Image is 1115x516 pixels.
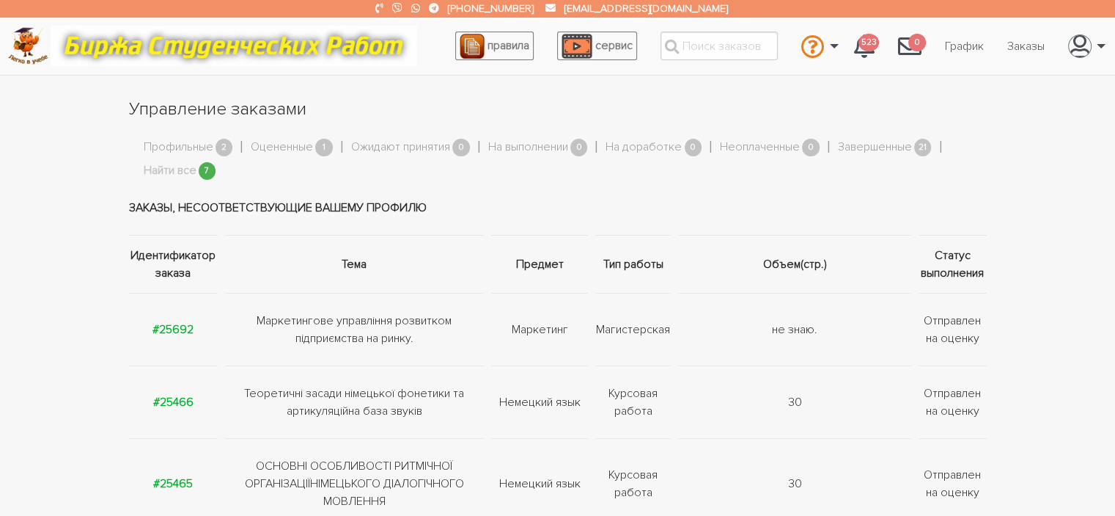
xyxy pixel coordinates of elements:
[153,476,193,491] a: #25465
[595,38,633,53] span: сервис
[129,97,987,122] h1: Управление заказами
[460,34,485,59] img: agreement_icon-feca34a61ba7f3d1581b08bc946b2ec1ccb426f67415f344566775c155b7f62c.png
[838,138,912,157] a: Завершенные
[315,139,333,157] span: 1
[221,293,487,366] td: Маркетингове управління розвитком підприємства на ринку.
[129,235,221,293] th: Идентификатор заказа
[592,235,674,293] th: Тип работы
[144,138,213,157] a: Профильные
[674,366,914,438] td: 30
[487,235,592,293] th: Предмет
[487,38,529,53] span: правила
[915,366,987,438] td: Отправлен на оценку
[153,395,194,410] a: #25466
[216,139,233,157] span: 2
[674,235,914,293] th: Объем(стр.)
[144,161,196,181] a: Найти все
[199,162,216,181] span: 7
[660,32,778,60] input: Поиск заказов
[592,366,674,438] td: Курсовая работа
[914,139,932,157] span: 21
[720,138,800,157] a: Неоплаченные
[557,32,637,60] a: сервис
[915,235,987,293] th: Статус выполнения
[842,26,886,66] a: 523
[685,139,702,157] span: 0
[487,366,592,438] td: Немецкий язык
[996,32,1056,60] a: Заказы
[592,293,674,366] td: Магистерская
[221,366,487,438] td: Теоретичні засади німецької фонетики та артикуляційна база звуків
[886,26,933,66] a: 0
[152,322,194,337] a: #25692
[674,293,914,366] td: не знаю.
[251,138,313,157] a: Оцененные
[564,2,727,15] a: [EMAIL_ADDRESS][DOMAIN_NAME]
[933,32,996,60] a: График
[448,2,534,15] a: [PHONE_NUMBER]
[51,26,417,66] img: motto-12e01f5a76059d5f6a28199ef077b1f78e012cfde436ab5cf1d4517935686d32.gif
[221,235,487,293] th: Тема
[351,138,450,157] a: Ожидают принятия
[908,34,926,52] span: 0
[570,139,588,157] span: 0
[8,27,48,65] img: logo-c4363faeb99b52c628a42810ed6dfb4293a56d4e4775eb116515dfe7f33672af.png
[562,34,592,59] img: play_icon-49f7f135c9dc9a03216cfdbccbe1e3994649169d890fb554cedf0eac35a01ba8.png
[915,293,987,366] td: Отправлен на оценку
[129,181,987,236] td: Заказы, несоответствующие вашему профилю
[802,139,820,157] span: 0
[455,32,534,60] a: правила
[606,138,682,157] a: На доработке
[487,293,592,366] td: Маркетинг
[488,138,568,157] a: На выполнении
[452,139,470,157] span: 0
[858,34,879,52] span: 523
